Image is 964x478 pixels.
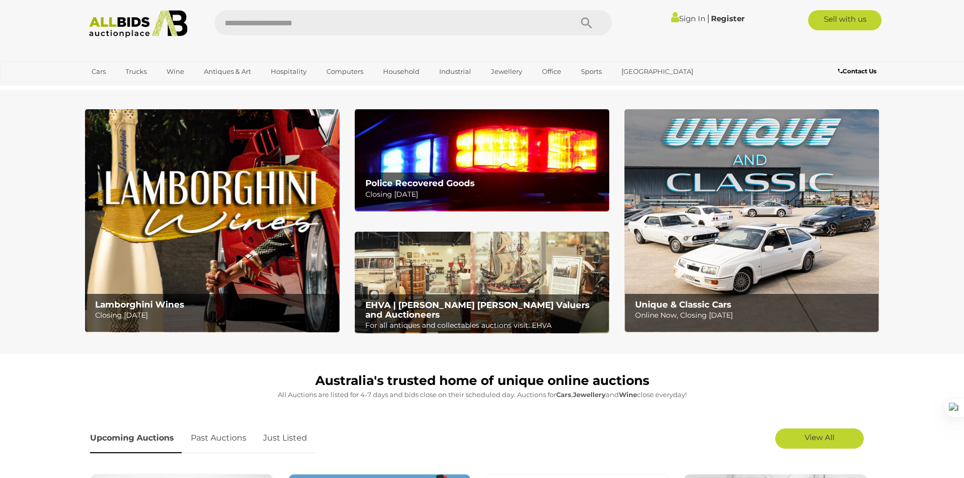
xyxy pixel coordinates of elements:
a: Hospitality [264,63,313,80]
span: View All [805,432,834,442]
a: Industrial [433,63,478,80]
p: All Auctions are listed for 4-7 days and bids close on their scheduled day. Auctions for , and cl... [90,389,874,401]
a: Wine [160,63,191,80]
b: Police Recovered Goods [365,178,475,188]
strong: Cars [556,390,571,399]
a: Computers [320,63,370,80]
img: Unique & Classic Cars [624,109,879,332]
a: Upcoming Auctions [90,423,182,453]
button: Search [561,10,612,35]
a: Register [711,14,744,23]
a: Past Auctions [183,423,254,453]
a: Sell with us [808,10,882,30]
span: | [707,13,709,24]
a: Office [535,63,568,80]
b: EHVA | [PERSON_NAME] [PERSON_NAME] Valuers and Auctioneers [365,300,590,320]
a: Household [376,63,426,80]
b: Lamborghini Wines [95,299,184,310]
a: Unique & Classic Cars Unique & Classic Cars Online Now, Closing [DATE] [624,109,879,332]
p: Online Now, Closing [DATE] [635,309,873,322]
a: Cars [85,63,112,80]
b: Unique & Classic Cars [635,299,731,310]
a: [GEOGRAPHIC_DATA] [615,63,700,80]
img: Lamborghini Wines [85,109,340,332]
strong: Jewellery [573,390,606,399]
a: Jewellery [484,63,529,80]
p: Closing [DATE] [365,188,604,201]
a: Sports [574,63,608,80]
a: Antiques & Art [197,63,258,80]
img: Allbids.com.au [83,10,193,38]
a: Contact Us [838,66,879,77]
h1: Australia's trusted home of unique online auctions [90,374,874,388]
a: Sign In [671,14,705,23]
a: Lamborghini Wines Lamborghini Wines Closing [DATE] [85,109,340,332]
a: View All [775,428,864,449]
a: EHVA | Evans Hastings Valuers and Auctioneers EHVA | [PERSON_NAME] [PERSON_NAME] Valuers and Auct... [355,232,609,334]
a: Trucks [119,63,153,80]
b: Contact Us [838,67,876,75]
a: Just Listed [256,423,315,453]
p: For all antiques and collectables auctions visit: EHVA [365,319,604,332]
p: Closing [DATE] [95,309,333,322]
strong: Wine [619,390,637,399]
img: Police Recovered Goods [355,109,609,211]
img: EHVA | Evans Hastings Valuers and Auctioneers [355,232,609,334]
a: Police Recovered Goods Police Recovered Goods Closing [DATE] [355,109,609,211]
